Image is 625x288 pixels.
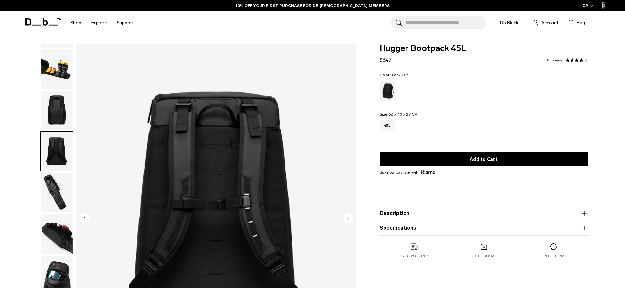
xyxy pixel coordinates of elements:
[65,11,138,34] nav: Main Navigation
[577,19,585,26] span: Bag
[472,254,496,258] p: Free shipping
[380,152,588,166] button: Add to Cart
[70,11,81,34] a: Shop
[80,213,90,224] button: Previous slide
[40,173,73,213] button: Hugger Bootpack 45L Black Out
[41,214,73,254] img: Hugger Bootpack 45L Black Out
[380,81,396,101] a: Black Out
[41,91,73,130] img: Hugger Bootpack 45L Black Out
[91,11,107,34] a: Explore
[236,3,390,9] a: 10% OFF YOUR FIRST PURCHASE FOR DB [DEMOGRAPHIC_DATA] MEMBERS
[388,112,418,117] span: 62 x 40 x 27 CM
[380,120,395,131] a: 45L
[547,59,564,62] a: 5 reviews
[40,90,73,130] button: Hugger Bootpack 45L Black Out
[400,254,428,259] p: 2 year warranty
[40,214,73,254] button: Hugger Bootpack 45L Black Out
[40,131,73,171] button: Hugger Bootpack 45L Black Out
[380,112,418,116] legend: Size:
[41,49,73,89] img: Hugger Bootpack 45L Black Out
[542,254,565,259] p: Free returns
[117,11,134,34] a: Support
[541,19,558,26] span: Account
[380,44,588,53] span: Hugger Bootpack 45L
[568,19,585,27] button: Bag
[421,170,435,174] img: {"height" => 20, "alt" => "Klarna"}
[380,169,435,175] span: Buy now pay later with
[380,57,392,63] span: $347
[343,213,353,224] button: Next slide
[533,19,558,27] a: Account
[380,209,588,217] button: Description
[496,16,523,29] a: Db Black
[41,132,73,171] img: Hugger Bootpack 45L Black Out
[41,173,73,212] img: Hugger Bootpack 45L Black Out
[390,73,408,77] span: Black Out
[40,49,73,89] button: Hugger Bootpack 45L Black Out
[380,224,588,232] button: Specifications
[380,73,408,77] legend: Color:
